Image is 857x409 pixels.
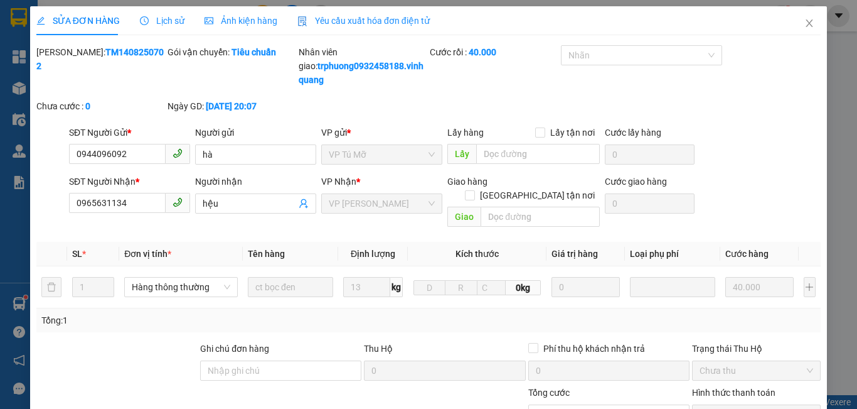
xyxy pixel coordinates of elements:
[36,16,45,25] span: edit
[551,249,598,259] span: Giá trị hàng
[69,126,190,139] div: SĐT Người Gửi
[297,16,307,26] img: icon
[445,280,477,295] input: R
[173,148,183,158] span: phone
[551,277,620,297] input: 0
[173,197,183,207] span: phone
[605,194,695,214] input: Cước giao hàng
[792,6,827,41] button: Close
[248,277,333,297] input: VD: Bàn, Ghế
[605,128,661,138] label: Cước lấy hàng
[299,61,423,85] b: trphuong0932458188.vinhquang
[168,45,296,59] div: Gói vận chuyển:
[481,207,600,227] input: Dọc đường
[140,16,184,26] span: Lịch sử
[477,280,506,295] input: C
[124,249,171,259] span: Đơn vị tính
[41,314,332,327] div: Tổng: 1
[475,188,600,202] span: [GEOGRAPHIC_DATA] tận nơi
[455,249,499,259] span: Kích thước
[351,249,395,259] span: Định lượng
[700,361,813,380] span: Chưa thu
[364,344,393,354] span: Thu Hộ
[321,126,442,139] div: VP gửi
[625,242,720,266] th: Loại phụ phí
[447,207,481,227] span: Giao
[321,177,356,187] span: VP Nhận
[528,388,570,398] span: Tổng cước
[41,277,61,297] button: delete
[299,45,427,87] div: Nhân viên giao:
[605,177,667,187] label: Cước giao hàng
[232,47,276,57] b: Tiêu chuẩn
[430,45,558,59] div: Cước rồi :
[545,126,600,139] span: Lấy tận nơi
[140,16,149,25] span: clock-circle
[36,45,165,73] div: [PERSON_NAME]:
[206,101,257,111] b: [DATE] 20:07
[476,144,600,164] input: Dọc đường
[692,388,775,398] label: Hình thức thanh toán
[329,194,435,213] span: VP LÊ HỒNG PHONG
[72,249,82,259] span: SL
[329,145,435,164] span: VP Tú Mỡ
[506,280,541,295] span: 0kg
[195,126,316,139] div: Người gửi
[725,277,794,297] input: 0
[85,101,90,111] b: 0
[390,277,403,297] span: kg
[132,278,230,297] span: Hàng thông thường
[69,175,190,188] div: SĐT Người Nhận
[413,280,445,295] input: D
[205,16,277,26] span: Ảnh kiện hàng
[447,128,484,138] span: Lấy hàng
[538,342,650,356] span: Phí thu hộ khách nhận trả
[692,342,821,356] div: Trạng thái Thu Hộ
[299,199,309,209] span: user-add
[200,361,361,381] input: Ghi chú đơn hàng
[725,249,769,259] span: Cước hàng
[804,277,816,297] button: plus
[297,16,430,26] span: Yêu cầu xuất hóa đơn điện tử
[36,99,165,113] div: Chưa cước :
[205,16,213,25] span: picture
[200,344,269,354] label: Ghi chú đơn hàng
[36,16,120,26] span: SỬA ĐƠN HÀNG
[804,18,814,28] span: close
[248,249,285,259] span: Tên hàng
[469,47,496,57] b: 40.000
[168,99,296,113] div: Ngày GD:
[195,175,316,188] div: Người nhận
[605,145,695,165] input: Cước lấy hàng
[447,177,487,187] span: Giao hàng
[447,144,476,164] span: Lấy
